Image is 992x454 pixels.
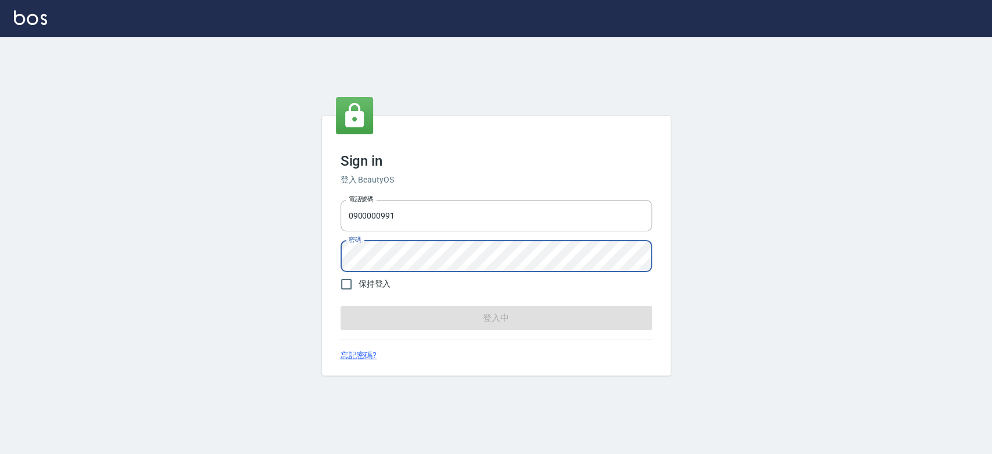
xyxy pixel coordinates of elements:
a: 忘記密碼? [341,349,377,362]
h6: 登入 BeautyOS [341,174,652,186]
h3: Sign in [341,153,652,169]
label: 密碼 [349,235,361,244]
span: 保持登入 [359,278,391,290]
img: Logo [14,10,47,25]
label: 電話號碼 [349,195,373,203]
